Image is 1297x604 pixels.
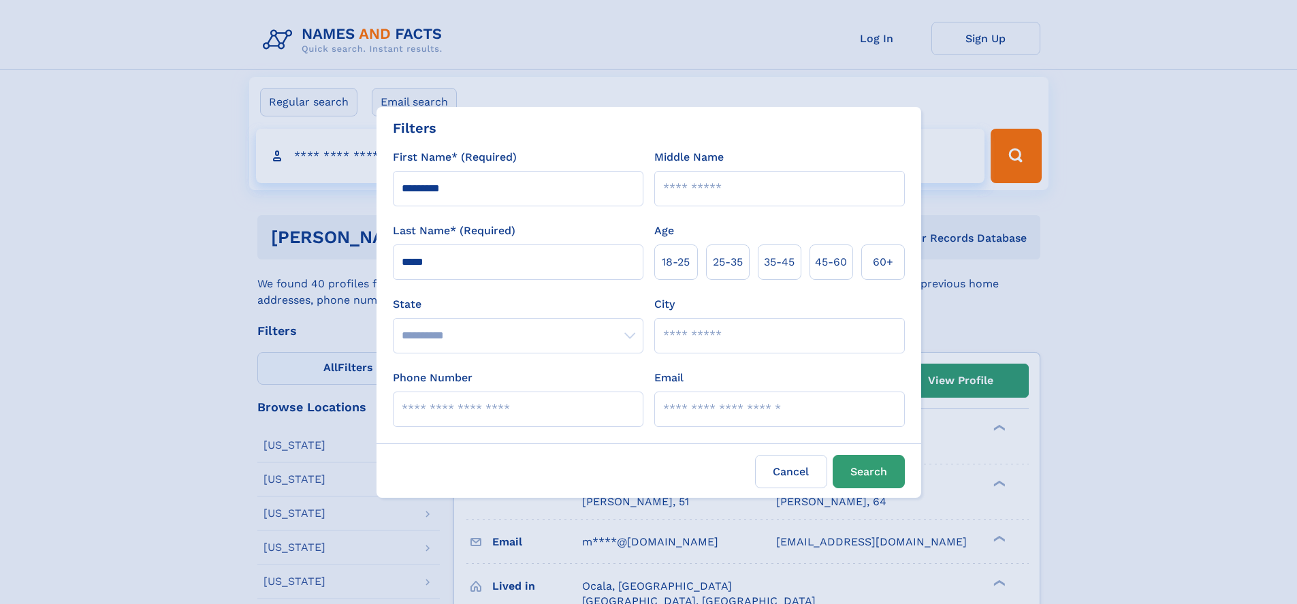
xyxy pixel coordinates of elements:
[393,296,643,313] label: State
[393,370,473,386] label: Phone Number
[815,254,847,270] span: 45‑60
[393,223,515,239] label: Last Name* (Required)
[654,223,674,239] label: Age
[713,254,743,270] span: 25‑35
[654,370,684,386] label: Email
[654,296,675,313] label: City
[764,254,795,270] span: 35‑45
[393,118,436,138] div: Filters
[393,149,517,165] label: First Name* (Required)
[654,149,724,165] label: Middle Name
[755,455,827,488] label: Cancel
[662,254,690,270] span: 18‑25
[833,455,905,488] button: Search
[873,254,893,270] span: 60+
